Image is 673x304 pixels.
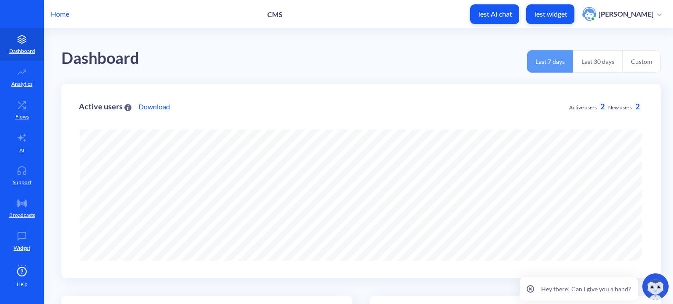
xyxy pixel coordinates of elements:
button: Last 30 days [573,50,623,73]
a: Download [138,101,170,112]
p: [PERSON_NAME] [599,9,654,19]
span: New users [608,104,632,111]
div: Active users [79,102,131,111]
button: Test widget [526,4,574,24]
button: user photo[PERSON_NAME] [578,6,666,22]
img: copilot-icon.svg [642,273,669,300]
p: Home [51,9,69,19]
span: Active users [569,104,597,111]
p: CMS [267,10,283,18]
img: user photo [582,7,596,21]
p: Widget [14,244,30,252]
p: Test AI chat [477,10,512,18]
span: 2 [635,101,640,111]
span: 2 [600,101,605,111]
p: Broadcasts [9,211,35,219]
button: Last 7 days [527,50,573,73]
button: Test AI chat [470,4,519,24]
p: Test widget [533,10,567,18]
div: Dashboard [61,46,139,71]
p: Dashboard [9,47,35,55]
p: Hey there! Can I give you a hand? [541,284,631,294]
span: Help [17,280,28,288]
p: Support [13,178,32,186]
p: Flows [15,113,29,121]
p: AI [19,147,25,154]
button: Custom [623,50,661,73]
p: Analytics [11,80,32,88]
